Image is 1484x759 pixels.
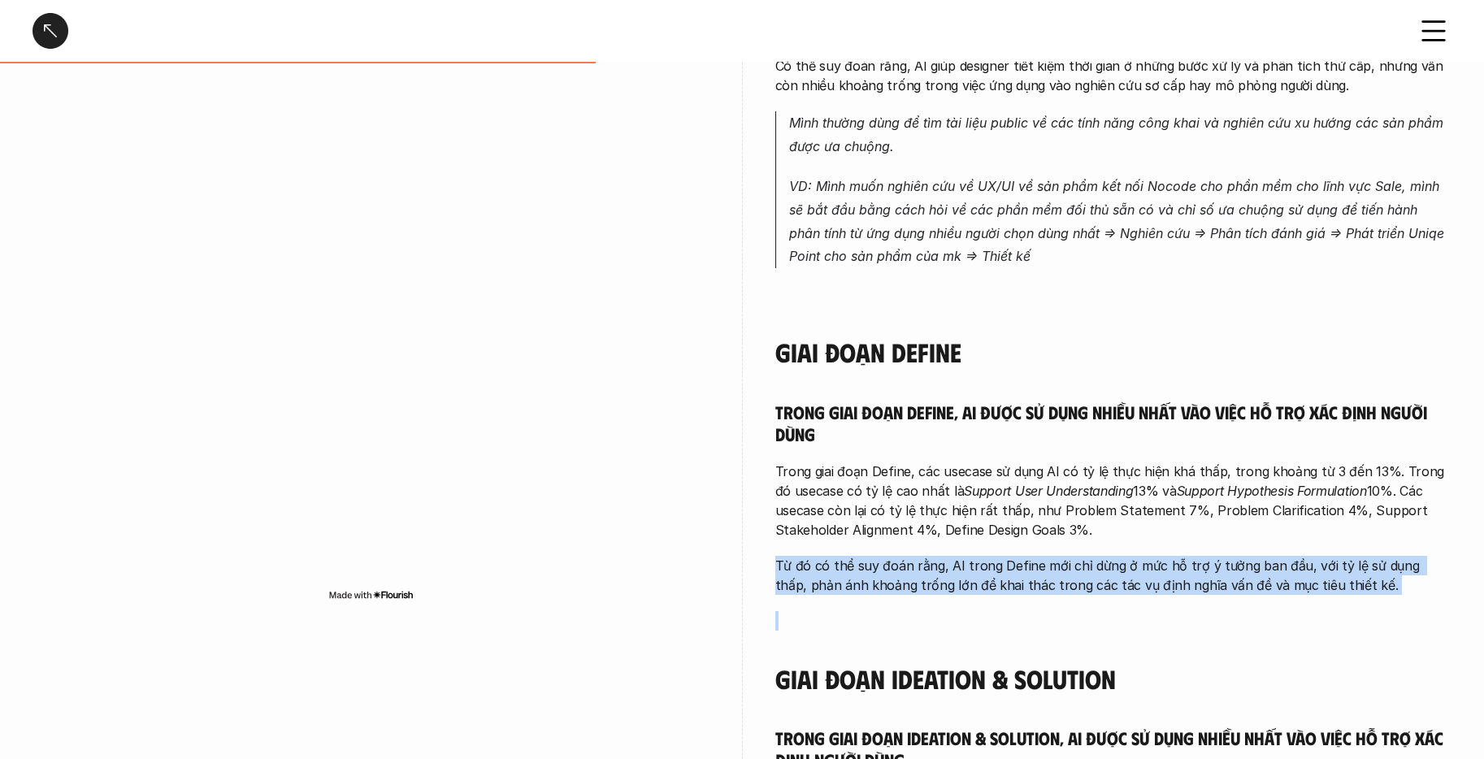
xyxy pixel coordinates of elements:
h4: Giai đoạn Define [775,336,1452,367]
em: VD: Mình muốn nghiên cứu về UX/UI về sản phẩm kết nối Nocode cho phần mềm cho lĩnh vực Sale, mình... [789,178,1448,264]
p: Từ đó có thể suy đoán rằng, AI trong Define mới chỉ dừng ở mức hỗ trợ ý tưởng ban đầu, với tỷ lệ ... [775,556,1452,595]
iframe: Interactive or visual content [33,98,709,585]
em: Support Hypothesis Formulation [1177,483,1367,499]
em: Mình thường dùng để tìm tài liệu public về các tính năng công khai và nghiên cứu xu hướng các sản... [789,115,1447,154]
img: Made with Flourish [328,588,414,601]
em: Support User Understanding [964,483,1133,499]
h5: Trong giai đoạn Define, AI được sử dụng nhiều nhất vào việc hỗ trợ xác định người dùng [775,401,1452,445]
p: Trong giai đoạn Define, các usecase sử dụng AI có tỷ lệ thực hiện khá thấp, trong khoảng từ 3 đến... [775,462,1452,540]
h4: Giai đoạn Ideation & Solution [775,663,1452,694]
